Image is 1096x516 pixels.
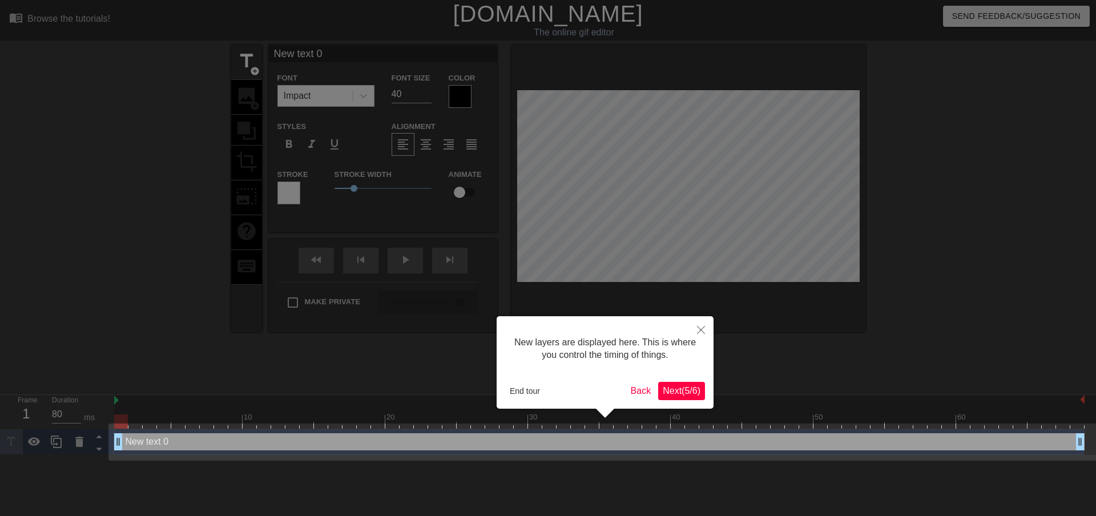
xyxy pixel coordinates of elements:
span: Next ( 5 / 6 ) [663,386,700,396]
div: New layers are displayed here. This is where you control the timing of things. [505,325,705,373]
button: Back [626,382,656,400]
button: End tour [505,382,545,400]
button: Close [688,316,714,342]
button: Next [658,382,705,400]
